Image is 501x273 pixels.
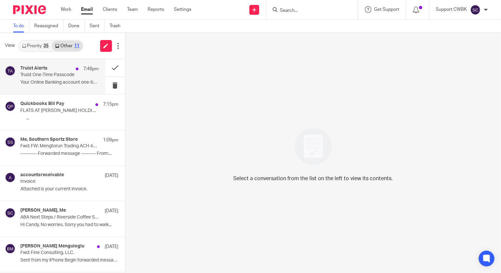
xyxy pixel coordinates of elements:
img: Pixie [13,5,46,14]
a: Reassigned [34,20,63,32]
p: Your Online Banking account one-time passcode. ... [20,80,99,85]
p: FLATS AT [PERSON_NAME] HOLDINGS LLC is approved for QuickBooks Bill Pay [20,108,99,114]
p: 7:15pm [103,101,118,108]
div: 11 [74,44,79,48]
h4: [PERSON_NAME] Menguloglu [20,243,84,249]
a: Reports [148,6,164,13]
a: Team [127,6,138,13]
img: image [290,124,336,169]
a: To do [13,20,29,32]
h4: [PERSON_NAME], Me [20,208,66,213]
p: Fwd: FW: Mengtorun Trading ACH 4047.20 [20,143,99,149]
p: 7:46pm [83,66,99,72]
span: View [5,42,15,49]
a: Sent [90,20,105,32]
img: svg%3E [470,5,481,15]
img: svg%3E [5,208,15,218]
a: Other11 [52,41,82,51]
a: Settings [174,6,191,13]
img: svg%3E [5,137,15,147]
p: [DATE] [105,208,118,214]
h4: Me, Southern Sportz Store [20,137,78,142]
p: Truist One-Time Passcode [20,72,83,78]
p: ABA Next Steps / Riverside Coffee Shop Invoices [20,215,99,220]
h4: Truist Alerts [20,66,48,71]
a: Priority35 [19,41,52,51]
img: svg%3E [5,243,15,254]
a: Trash [110,20,125,32]
p: 1:09pm [103,137,118,143]
a: Done [68,20,85,32]
p: Attached is your current invoice. [20,186,118,192]
img: svg%3E [5,66,15,76]
p: Hi Candy, No worries. Sorry you had to walk... [20,222,118,228]
a: Work [61,6,71,13]
p: Select a conversation from the list on the left to view its contents. [233,175,393,182]
input: Search [279,8,338,14]
p: ͏ ͏ ͏ ͏ ͏ ͏ ... [20,115,118,121]
h4: accountsreceivable [20,172,64,178]
a: Clients [103,6,117,13]
p: [DATE] [105,243,118,250]
h4: Quickbooks Bill Pay [20,101,64,107]
p: Fwd: Fine Consulting, LLC. [20,250,99,256]
p: ---------- Forwarded message --------- From:... [20,151,118,157]
p: Invoice [20,179,99,184]
p: Sent from my iPhone Begin forwarded message: ... [20,258,118,263]
div: 35 [43,44,49,48]
p: [DATE] [105,172,118,179]
a: Email [81,6,93,13]
img: svg%3E [5,172,15,183]
img: svg%3E [5,101,15,112]
span: Get Support [374,7,399,12]
p: Support CWBK [436,6,467,13]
